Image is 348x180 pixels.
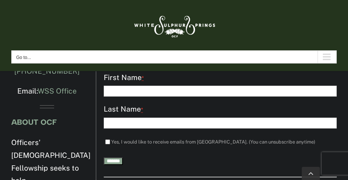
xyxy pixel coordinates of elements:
[111,139,315,145] label: Yes, I would like to receive emails from [GEOGRAPHIC_DATA]. (You can unsubscribe anytime)
[38,87,77,95] a: WSS Office
[11,50,337,64] nav: Main Menu Mobile Sticky
[16,55,31,60] span: Go to...
[104,71,337,85] label: First Name
[131,8,217,43] img: White Sulphur Springs Logo
[14,67,80,75] a: [PHONE_NUMBER]
[141,106,143,113] abbr: required
[142,75,144,81] abbr: required
[11,50,337,64] button: Go to...
[11,118,83,126] h4: ABOUT OCF
[11,85,83,98] p: Email:
[104,103,337,116] label: Last Name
